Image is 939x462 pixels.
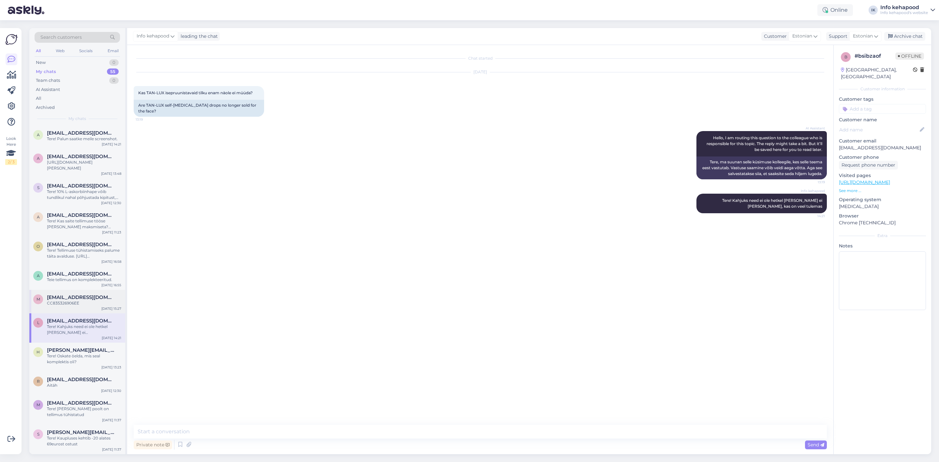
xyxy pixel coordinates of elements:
[839,144,926,151] p: [EMAIL_ADDRESS][DOMAIN_NAME]
[839,154,926,161] p: Customer phone
[101,201,121,205] div: [DATE] 12:30
[37,320,39,325] span: l
[47,377,115,382] span: raili.saarmas@gmail.com
[134,55,827,61] div: Chat started
[101,171,121,176] div: [DATE] 13:48
[47,271,115,277] span: arinakene7@gmail.com
[101,365,121,370] div: [DATE] 13:23
[47,347,115,353] span: helina.evert@mail.ee
[839,243,926,249] p: Notes
[37,350,40,354] span: h
[839,188,926,194] p: See more ...
[137,33,169,40] span: Info kehapood
[138,90,253,95] span: Kas TAN-LUX isepruunistavaid tilku enam näole ei müüda?
[101,388,121,393] div: [DATE] 12:30
[136,117,160,122] span: 13:19
[880,10,928,15] div: Info kehapood's website
[800,126,825,131] span: AI Assistant
[36,68,56,75] div: My chats
[707,135,823,152] span: Hello, I am routing this question to the colleague who is responsible for this topic. The reply m...
[109,77,119,84] div: 0
[47,159,121,171] div: [URL][DOMAIN_NAME][PERSON_NAME]
[37,244,40,249] span: o
[47,136,121,142] div: Tere! Palun saatke meile screenshot.
[37,185,39,190] span: s
[800,188,825,193] span: Info kehapood
[36,104,55,111] div: Archived
[839,179,890,185] a: [URL][DOMAIN_NAME]
[106,47,120,55] div: Email
[839,172,926,179] p: Visited pages
[839,104,926,114] input: Add a tag
[47,435,121,447] div: Tere! Kaupluses kehtib -20 alates 69eurost ostust
[839,116,926,123] p: Customer name
[36,86,60,93] div: AI Assistant
[839,203,926,210] p: [MEDICAL_DATA]
[5,159,17,165] div: 2 / 3
[839,213,926,219] p: Browser
[102,447,121,452] div: [DATE] 11:37
[47,242,115,247] span: oksana_07@ro.ru
[855,52,895,60] div: # bsibzaof
[178,33,218,40] div: leading the chat
[101,259,121,264] div: [DATE] 16:58
[826,33,847,40] div: Support
[47,294,115,300] span: muahannalattik@gmail.com
[47,400,115,406] span: maryh@hot.ee
[880,5,928,10] div: Info kehapood
[102,230,121,235] div: [DATE] 11:23
[817,4,853,16] div: Online
[107,68,119,75] div: 55
[722,198,823,209] span: Tere! Kahjuks need ei ole hetkel [PERSON_NAME] ei [PERSON_NAME], kas on veel tulemas
[47,218,121,230] div: Tere! Kas saite tellimuse tööse [PERSON_NAME] maksmiseta? Tellimus [PERSON_NAME] jääb kinni, saan...
[839,196,926,203] p: Operating system
[853,33,873,40] span: Estonian
[808,442,824,448] span: Send
[54,47,66,55] div: Web
[884,32,925,41] div: Archive chat
[47,406,121,418] div: Tere! [PERSON_NAME] poolt on tellimus tühistatud
[839,161,898,170] div: Request phone number
[47,277,121,283] div: Teie tellimus on komplekteeritud.
[134,69,827,75] div: [DATE]
[761,33,787,40] div: Customer
[101,306,121,311] div: [DATE] 15:27
[800,180,825,185] span: 13:19
[102,142,121,147] div: [DATE] 14:21
[101,283,121,288] div: [DATE] 16:55
[134,440,172,449] div: Private note
[839,86,926,92] div: Customer information
[47,353,121,365] div: Tere! Oskate öelda, mis seal komplektis oli?
[37,379,40,384] span: r
[47,183,115,189] span: sova26@yandex.com
[134,100,264,117] div: Are TAN-LUX self-[MEDICAL_DATA] drops no longer sold for the face?
[839,233,926,239] div: Extra
[5,136,17,165] div: Look Here
[37,432,39,437] span: s
[792,33,812,40] span: Estonian
[839,219,926,226] p: Chrome [TECHNICAL_ID]
[37,297,40,302] span: m
[839,96,926,103] p: Customer tags
[37,402,40,407] span: m
[47,300,121,306] div: CC835326906EE
[102,418,121,423] div: [DATE] 11:37
[880,5,935,15] a: Info kehapoodInfo kehapood's website
[102,335,121,340] div: [DATE] 14:21
[68,116,86,122] span: My chats
[839,126,918,133] input: Add name
[37,215,40,219] span: a
[109,59,119,66] div: 0
[78,47,94,55] div: Socials
[47,429,115,435] span: sandra.sall@mail.ee
[36,77,60,84] div: Team chats
[800,214,825,218] span: 14:21
[37,156,40,161] span: a
[36,59,46,66] div: New
[36,95,41,102] div: All
[40,34,82,41] span: Search customers
[47,212,115,218] span: agneskandroo@gmail.com
[35,47,42,55] div: All
[844,54,847,59] span: b
[47,324,121,335] div: Tere! Kahjuks need ei ole hetkel [PERSON_NAME] ei [PERSON_NAME], kas on veel tulemas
